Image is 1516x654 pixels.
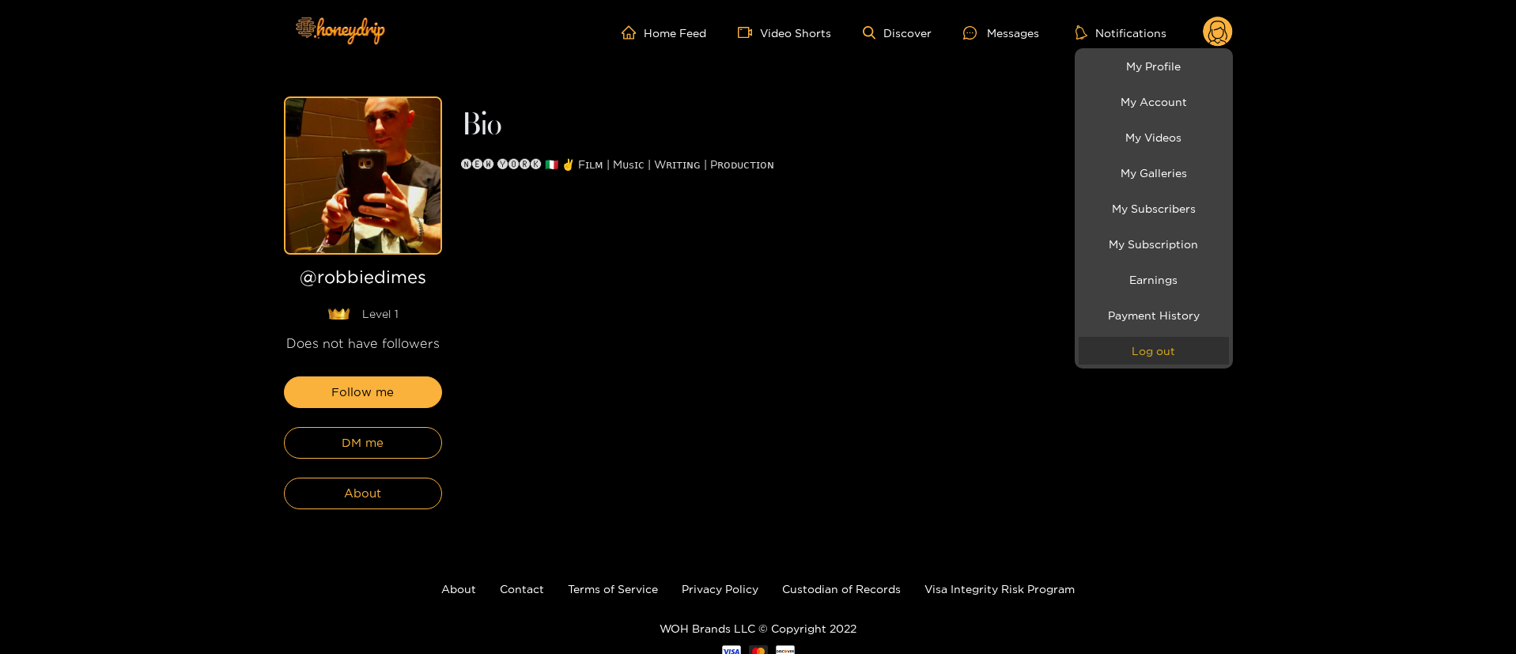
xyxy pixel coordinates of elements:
[1079,123,1229,151] a: My Videos
[1079,52,1229,80] a: My Profile
[1079,88,1229,115] a: My Account
[1079,266,1229,293] a: Earnings
[1079,301,1229,329] a: Payment History
[1079,195,1229,222] a: My Subscribers
[1079,337,1229,365] button: Log out
[1079,230,1229,258] a: My Subscription
[1079,159,1229,187] a: My Galleries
